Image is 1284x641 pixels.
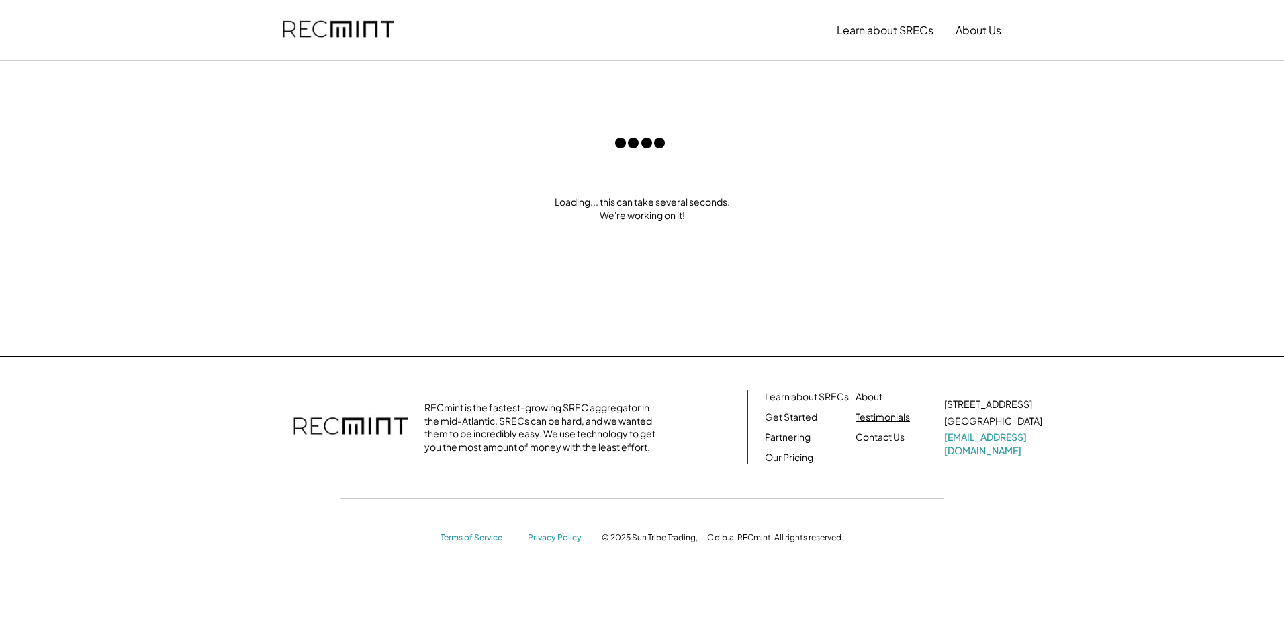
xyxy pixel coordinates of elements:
a: Our Pricing [765,451,813,464]
a: [EMAIL_ADDRESS][DOMAIN_NAME] [944,431,1045,457]
button: About Us [956,17,1001,44]
div: RECmint is the fastest-growing SREC aggregator in the mid-Atlantic. SRECs can be hard, and we wan... [424,401,663,454]
a: Terms of Service [441,532,514,544]
img: recmint-logotype%403x.png [293,404,408,451]
img: recmint-logotype%403x.png [283,7,394,53]
a: About [856,390,882,404]
div: [GEOGRAPHIC_DATA] [944,415,1042,428]
div: © 2025 Sun Tribe Trading, LLC d.b.a. RECmint. All rights reserved. [602,532,843,543]
a: Testimonials [856,411,910,424]
a: Partnering [765,431,811,444]
button: Learn about SRECs [837,17,933,44]
a: Privacy Policy [528,532,588,544]
div: [STREET_ADDRESS] [944,398,1032,411]
a: Learn about SRECs [765,390,849,404]
a: Contact Us [856,431,905,444]
a: Get Started [765,411,817,424]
